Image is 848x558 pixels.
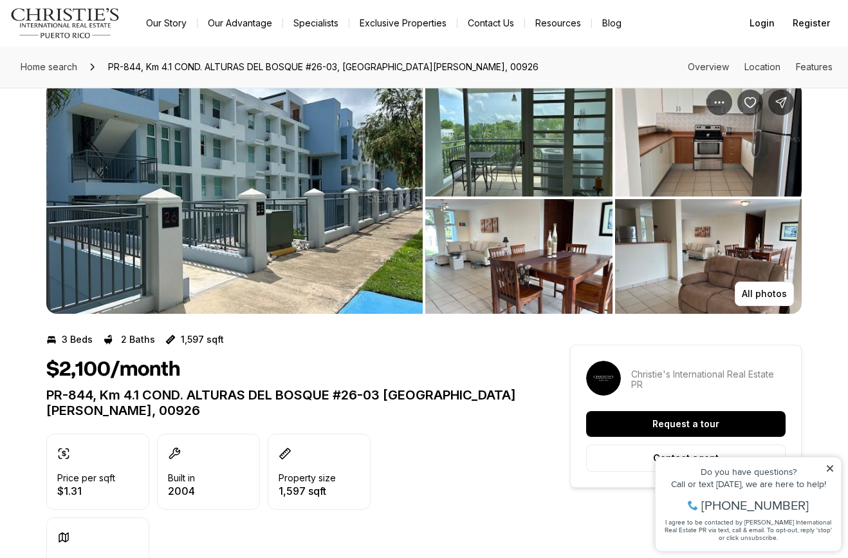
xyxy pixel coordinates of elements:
span: [PHONE_NUMBER] [53,61,160,73]
a: Resources [525,14,591,32]
p: Property size [279,473,336,483]
a: Our Advantage [198,14,282,32]
a: Exclusive Properties [349,14,457,32]
nav: Page section menu [688,62,833,72]
p: $1.31 [57,486,115,496]
span: PR-844, Km 4.1 COND. ALTURAS DEL BOSQUE #26-03, [GEOGRAPHIC_DATA][PERSON_NAME], 00926 [103,57,544,77]
p: 2 Baths [121,334,155,345]
p: Price per sqft [57,473,115,483]
span: Register [793,18,830,28]
p: 3 Beds [62,334,93,345]
p: Request a tour [652,419,719,429]
p: Built in [168,473,195,483]
button: Login [742,10,782,36]
button: View image gallery [46,82,423,314]
p: 2004 [168,486,195,496]
li: 1 of 7 [46,82,423,314]
p: PR-844, Km 4.1 COND. ALTURAS DEL BOSQUE #26-03 [GEOGRAPHIC_DATA][PERSON_NAME], 00926 [46,387,524,418]
p: 1,597 sqft [279,486,336,496]
button: View image gallery [425,199,613,314]
button: View image gallery [615,199,802,314]
div: Call or text [DATE], we are here to help! [14,41,186,50]
a: Home search [15,57,82,77]
button: Contact agent [586,445,786,472]
h1: $2,100/month [46,358,180,382]
p: 1,597 sqft [181,334,224,345]
div: Listing Photos [46,82,802,314]
a: Skip to: Overview [688,61,729,72]
button: Save Property: PR-844, Km 4.1 COND. ALTURAS DEL BOSQUE #26-03 [737,90,763,115]
div: Do you have questions? [14,29,186,38]
span: Home search [21,61,77,72]
button: Register [785,10,838,36]
a: Skip to: Features [796,61,833,72]
button: View image gallery [615,82,802,197]
a: Specialists [283,14,349,32]
button: Share Property: PR-844, Km 4.1 COND. ALTURAS DEL BOSQUE #26-03 [768,90,794,115]
button: View image gallery [425,82,613,197]
span: I agree to be contacted by [PERSON_NAME] International Real Estate PR via text, call & email. To ... [16,79,183,104]
button: Request a tour [586,411,786,437]
a: Our Story [136,14,197,32]
p: All photos [742,289,787,299]
p: Christie's International Real Estate PR [631,369,786,390]
span: Login [750,18,775,28]
img: logo [10,8,120,39]
button: Property options [706,90,732,115]
a: Skip to: Location [744,61,780,72]
li: 2 of 7 [425,82,802,314]
button: All photos [735,282,794,306]
button: Contact Us [457,14,524,32]
a: Blog [592,14,632,32]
